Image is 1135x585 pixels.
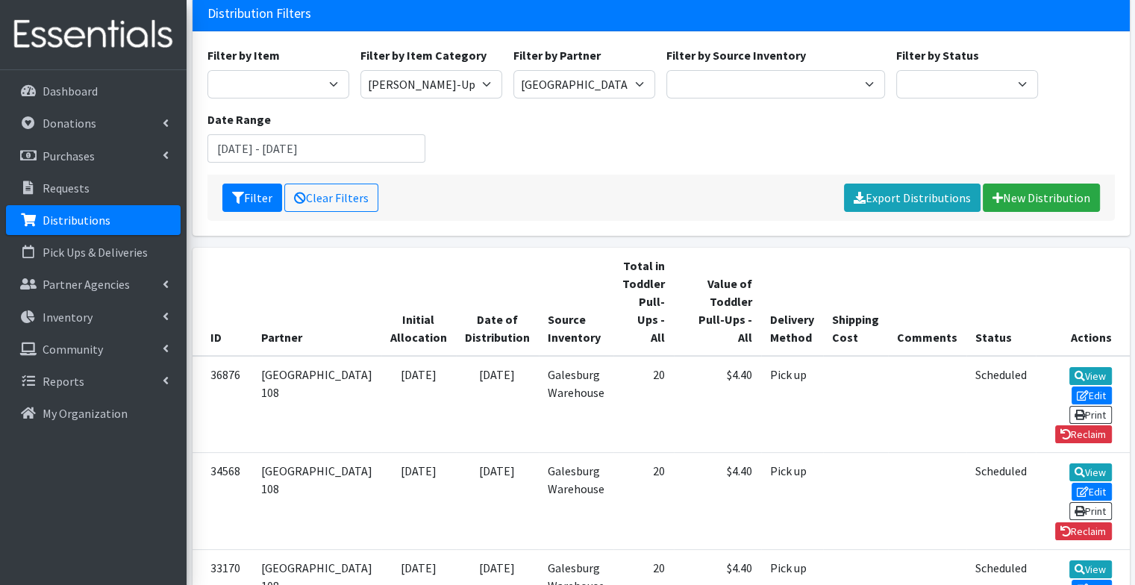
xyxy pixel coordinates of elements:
a: New Distribution [983,184,1100,212]
td: $4.40 [674,453,761,549]
label: Filter by Partner [513,46,601,64]
td: [DATE] [381,453,456,549]
th: Actions [1036,248,1130,356]
a: Clear Filters [284,184,378,212]
th: Initial Allocation [381,248,456,356]
td: Pick up [761,356,823,453]
td: 20 [613,453,674,549]
td: Galesburg Warehouse [539,356,613,453]
a: Edit [1072,387,1112,404]
p: Reports [43,374,84,389]
a: Requests [6,173,181,203]
a: Print [1069,406,1112,424]
a: Distributions [6,205,181,235]
td: Scheduled [966,453,1036,549]
p: Partner Agencies [43,277,130,292]
label: Date Range [207,110,271,128]
a: Reclaim [1055,522,1112,540]
h3: Distribution Filters [207,6,311,22]
td: 20 [613,356,674,453]
a: Edit [1072,483,1112,501]
td: [GEOGRAPHIC_DATA] 108 [252,356,381,453]
p: Dashboard [43,84,98,98]
a: Print [1069,502,1112,520]
a: Reclaim [1055,425,1112,443]
td: [DATE] [381,356,456,453]
p: Inventory [43,310,93,325]
label: Filter by Source Inventory [666,46,806,64]
a: Inventory [6,302,181,332]
a: Reports [6,366,181,396]
p: Donations [43,116,96,131]
a: Donations [6,108,181,138]
a: My Organization [6,398,181,428]
th: Source Inventory [539,248,613,356]
td: $4.40 [674,356,761,453]
a: View [1069,560,1112,578]
p: My Organization [43,406,128,421]
a: Community [6,334,181,364]
td: Galesburg Warehouse [539,453,613,549]
th: Total in Toddler Pull-Ups - All [613,248,674,356]
p: Distributions [43,213,110,228]
a: Export Distributions [844,184,981,212]
button: Filter [222,184,282,212]
th: ID [193,248,252,356]
a: Pick Ups & Deliveries [6,237,181,267]
th: Partner [252,248,381,356]
label: Filter by Item [207,46,280,64]
th: Status [966,248,1036,356]
td: 36876 [193,356,252,453]
a: Purchases [6,141,181,171]
td: [DATE] [456,453,539,549]
input: January 1, 2011 - December 31, 2011 [207,134,426,163]
label: Filter by Status [896,46,979,64]
td: Pick up [761,453,823,549]
a: View [1069,367,1112,385]
td: Scheduled [966,356,1036,453]
td: [GEOGRAPHIC_DATA] 108 [252,453,381,549]
th: Delivery Method [761,248,823,356]
a: Partner Agencies [6,269,181,299]
td: [DATE] [456,356,539,453]
th: Value of Toddler Pull-Ups - All [674,248,761,356]
td: 34568 [193,453,252,549]
p: Community [43,342,103,357]
p: Purchases [43,148,95,163]
a: View [1069,463,1112,481]
p: Pick Ups & Deliveries [43,245,148,260]
th: Shipping Cost [823,248,888,356]
p: Requests [43,181,90,195]
th: Comments [888,248,966,356]
th: Date of Distribution [456,248,539,356]
a: Dashboard [6,76,181,106]
label: Filter by Item Category [360,46,487,64]
img: HumanEssentials [6,10,181,60]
